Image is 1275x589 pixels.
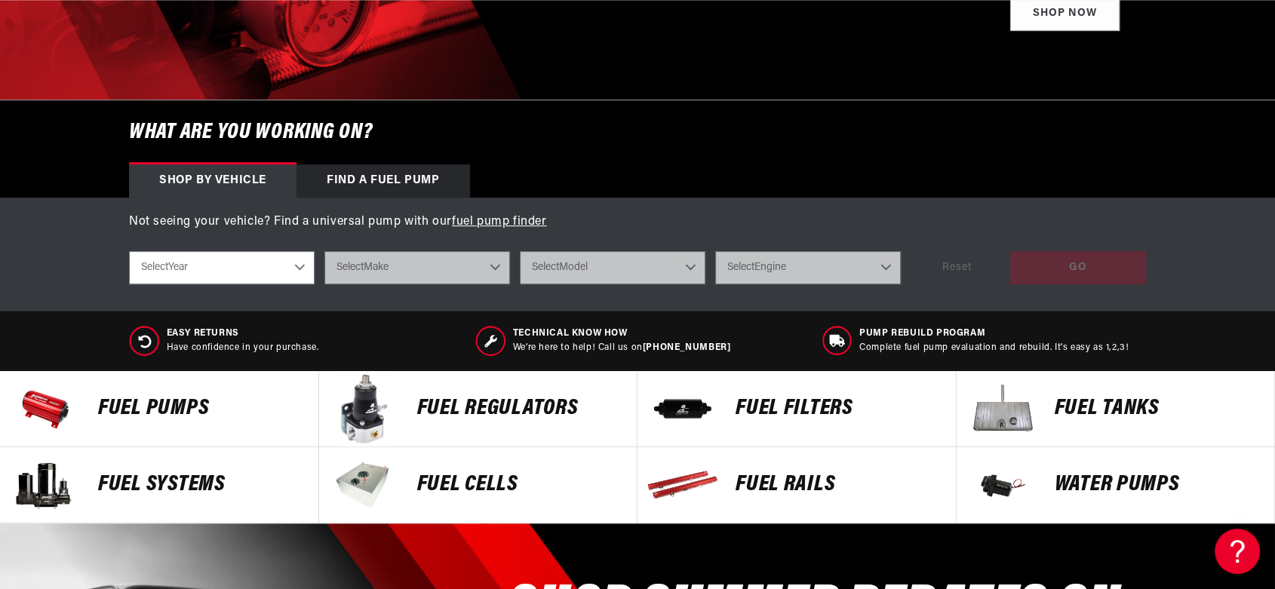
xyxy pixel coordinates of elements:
[327,447,402,523] img: FUEL Cells
[319,447,638,523] a: FUEL Cells FUEL Cells
[520,251,705,284] select: Model
[859,327,1129,340] span: Pump Rebuild program
[643,343,730,352] a: [PHONE_NUMBER]
[645,371,720,446] img: FUEL FILTERS
[296,164,470,198] div: Find a Fuel Pump
[964,447,1040,523] img: Water Pumps
[8,371,83,446] img: Fuel Pumps
[327,371,402,446] img: FUEL REGULATORS
[98,474,303,496] p: Fuel Systems
[452,216,547,228] a: fuel pump finder
[645,447,720,523] img: FUEL Rails
[715,251,901,284] select: Engine
[859,342,1129,354] p: Complete fuel pump evaluation and rebuild. It's easy as 1,2,3!
[736,474,941,496] p: FUEL Rails
[513,327,730,340] span: Technical Know How
[167,327,319,340] span: Easy Returns
[98,397,303,420] p: Fuel Pumps
[417,474,622,496] p: FUEL Cells
[167,342,319,354] p: Have confidence in your purchase.
[417,397,622,420] p: FUEL REGULATORS
[964,371,1040,446] img: Fuel Tanks
[91,100,1184,164] h6: What are you working on?
[1055,397,1260,420] p: Fuel Tanks
[324,251,510,284] select: Make
[637,447,957,523] a: FUEL Rails FUEL Rails
[129,213,1146,232] p: Not seeing your vehicle? Find a universal pump with our
[736,397,941,420] p: FUEL FILTERS
[637,371,957,447] a: FUEL FILTERS FUEL FILTERS
[319,371,638,447] a: FUEL REGULATORS FUEL REGULATORS
[8,447,83,523] img: Fuel Systems
[129,251,315,284] select: Year
[1055,474,1260,496] p: Water Pumps
[129,164,296,198] div: Shop by vehicle
[513,342,730,354] p: We’re here to help! Call us on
